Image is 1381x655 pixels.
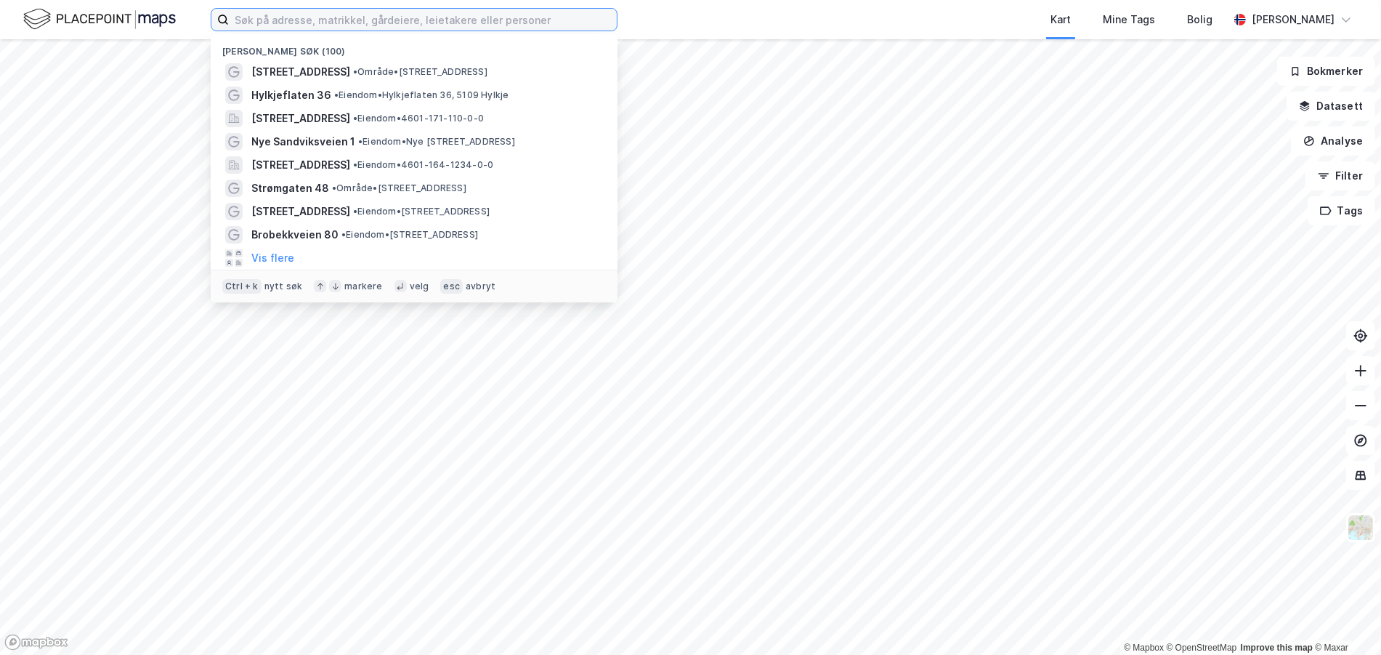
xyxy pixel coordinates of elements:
span: Område • [STREET_ADDRESS] [353,66,487,78]
button: Filter [1305,161,1375,190]
span: Område • [STREET_ADDRESS] [332,182,466,194]
button: Vis flere [251,249,294,267]
div: [PERSON_NAME] [1252,11,1335,28]
span: [STREET_ADDRESS] [251,63,350,81]
span: [STREET_ADDRESS] [251,203,350,220]
div: markere [344,281,382,292]
span: Nye Sandviksveien 1 [251,133,355,150]
div: [PERSON_NAME] søk (100) [211,34,617,60]
button: Tags [1308,196,1375,225]
span: Eiendom • Hylkjeflaten 36, 5109 Hylkje [334,89,509,101]
span: • [353,206,357,217]
iframe: Chat Widget [1308,585,1381,655]
span: • [332,182,336,193]
div: Bolig [1187,11,1212,28]
div: Mine Tags [1103,11,1155,28]
span: [STREET_ADDRESS] [251,110,350,127]
input: Søk på adresse, matrikkel, gårdeiere, leietakere eller personer [229,9,617,31]
span: Strømgaten 48 [251,180,329,197]
span: • [341,229,346,240]
div: Ctrl + k [222,279,262,294]
span: • [358,136,363,147]
div: nytt søk [264,281,303,292]
div: Kart [1050,11,1071,28]
div: avbryt [466,281,495,292]
span: • [353,159,357,170]
div: esc [440,279,463,294]
span: Eiendom • [STREET_ADDRESS] [353,206,490,217]
a: OpenStreetMap [1167,643,1237,653]
span: Eiendom • [STREET_ADDRESS] [341,229,478,241]
button: Analyse [1291,126,1375,156]
button: Bokmerker [1277,57,1375,86]
span: Hylkjeflaten 36 [251,87,331,104]
div: velg [410,281,429,292]
span: • [353,66,357,77]
span: Eiendom • 4601-171-110-0-0 [353,113,484,124]
span: • [353,113,357,124]
span: Eiendom • 4601-164-1234-0-0 [353,159,493,171]
a: Improve this map [1241,643,1313,653]
img: Z [1347,514,1374,542]
a: Mapbox [1124,643,1164,653]
button: Datasett [1287,92,1375,121]
span: Brobekkveien 80 [251,226,339,244]
span: [STREET_ADDRESS] [251,156,350,174]
span: • [334,89,339,100]
div: Kontrollprogram for chat [1308,585,1381,655]
span: Eiendom • Nye [STREET_ADDRESS] [358,136,515,148]
img: logo.f888ab2527a4732fd821a326f86c7f29.svg [23,7,176,32]
a: Mapbox homepage [4,634,68,651]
